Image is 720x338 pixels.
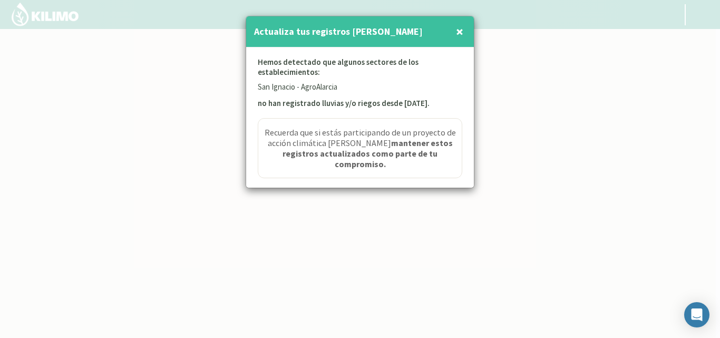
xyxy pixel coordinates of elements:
[456,23,463,40] span: ×
[258,81,462,93] p: San Ignacio - AgroAlarcia
[684,302,709,327] div: Open Intercom Messenger
[258,98,462,110] p: no han registrado lluvias y/o riegos desde [DATE].
[453,21,466,42] button: Close
[261,127,459,169] span: Recuerda que si estás participando de un proyecto de acción climática [PERSON_NAME]
[258,57,462,81] p: Hemos detectado que algunos sectores de los establecimientos:
[283,138,453,169] strong: mantener estos registros actualizados como parte de tu compromiso.
[254,24,423,39] h4: Actualiza tus registros [PERSON_NAME]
